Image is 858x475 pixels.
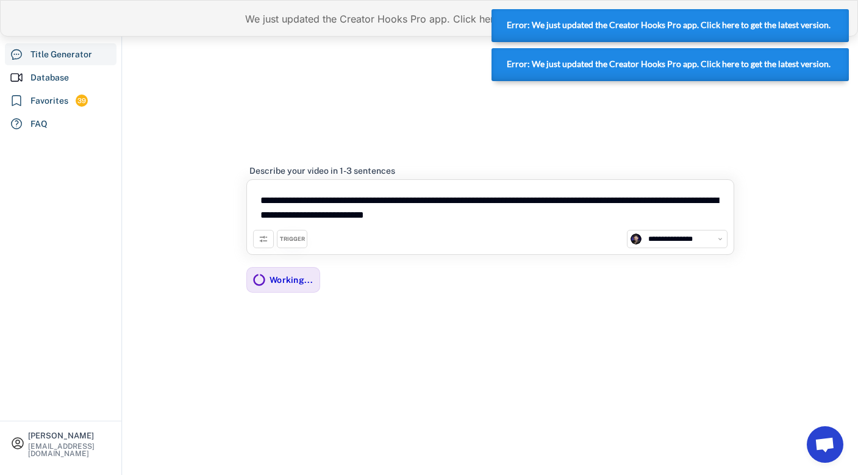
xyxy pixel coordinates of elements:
[631,234,642,245] img: channels4_profile.jpg
[270,274,313,285] div: Working...
[507,20,831,30] strong: Error: We just updated the Creator Hooks Pro app. Click here to get the latest version.
[30,48,92,61] div: Title Generator
[807,426,843,463] a: Open chat
[28,432,111,440] div: [PERSON_NAME]
[30,95,68,107] div: Favorites
[30,71,69,84] div: Database
[249,165,395,176] div: Describe your video in 1-3 sentences
[507,59,831,69] strong: Error: We just updated the Creator Hooks Pro app. Click here to get the latest version.
[76,96,88,106] div: 39
[28,443,111,457] div: [EMAIL_ADDRESS][DOMAIN_NAME]
[30,118,48,130] div: FAQ
[280,235,305,243] div: TRIGGER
